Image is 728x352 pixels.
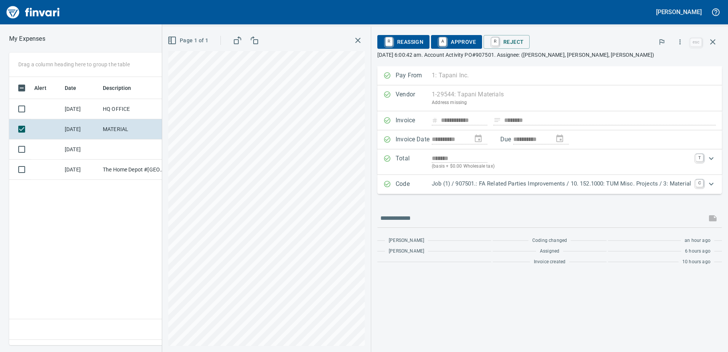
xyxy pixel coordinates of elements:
td: [DATE] [62,160,100,180]
span: Reject [490,35,524,48]
a: R [385,37,393,46]
span: Invoice created [534,258,566,266]
span: Alert [34,83,56,93]
span: 6 hours ago [685,248,710,255]
span: Alert [34,83,46,93]
p: Drag a column heading here to group the table [18,61,130,68]
span: an hour ago [685,237,710,245]
span: Coding changed [532,237,567,245]
button: Page 1 of 1 [166,34,211,48]
a: A [439,37,446,46]
td: The Home Depot #[GEOGRAPHIC_DATA] [100,160,168,180]
button: [PERSON_NAME] [654,6,704,18]
span: Date [65,83,77,93]
p: Total [396,154,432,170]
span: This records your message into the invoice and notifies anyone mentioned [704,209,722,227]
span: Close invoice [688,33,722,51]
span: Assigned [540,248,559,255]
span: [PERSON_NAME] [389,248,424,255]
span: Page 1 of 1 [169,36,208,45]
div: Expand [377,175,722,194]
div: Expand [377,149,722,175]
td: [DATE] [62,139,100,160]
button: More [672,34,688,50]
td: HQ OFFICE [100,99,168,119]
button: RReassign [377,35,429,49]
p: Job (1) / 907501.: FA Related Parties Improvements / 10. 152.1000: TUM Misc. Projects / 3: Material [432,179,691,188]
button: AApprove [431,35,482,49]
a: T [696,154,703,162]
span: Description [103,83,141,93]
p: [DATE] 6:00:42 am. Account Activity PO#907501. Assignee: ([PERSON_NAME], [PERSON_NAME], [PERSON_N... [377,51,722,59]
span: Reassign [383,35,423,48]
p: My Expenses [9,34,45,43]
span: Approve [437,35,476,48]
span: Date [65,83,86,93]
p: Code [396,179,432,189]
span: Description [103,83,131,93]
p: (basis + $0.00 Wholesale tax) [432,163,691,170]
td: [DATE] [62,99,100,119]
button: RReject [484,35,530,49]
a: C [696,179,703,187]
span: [PERSON_NAME] [389,237,424,245]
a: esc [690,38,702,46]
img: Finvari [5,3,62,21]
nav: breadcrumb [9,34,45,43]
button: Flag [653,34,670,50]
a: R [492,37,499,46]
span: 10 hours ago [682,258,710,266]
td: MATERIAL [100,119,168,139]
td: [DATE] [62,119,100,139]
h5: [PERSON_NAME] [656,8,702,16]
